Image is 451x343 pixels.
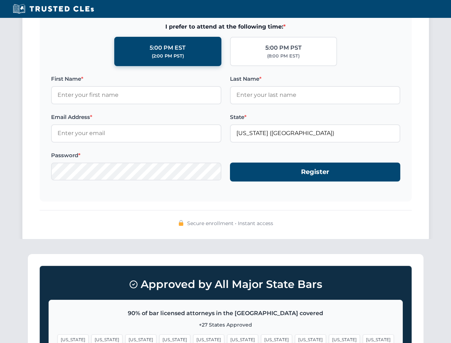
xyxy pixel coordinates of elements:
[230,113,400,121] label: State
[187,219,273,227] span: Secure enrollment • Instant access
[265,43,302,53] div: 5:00 PM PST
[230,124,400,142] input: Florida (FL)
[51,124,221,142] input: Enter your email
[230,86,400,104] input: Enter your last name
[51,86,221,104] input: Enter your first name
[49,275,403,294] h3: Approved by All Major State Bars
[11,4,96,14] img: Trusted CLEs
[150,43,186,53] div: 5:00 PM EST
[57,321,394,329] p: +27 States Approved
[51,113,221,121] label: Email Address
[178,220,184,226] img: 🔒
[51,151,221,160] label: Password
[152,53,184,60] div: (2:00 PM PST)
[230,75,400,83] label: Last Name
[51,75,221,83] label: First Name
[51,22,400,31] span: I prefer to attend at the following time:
[267,53,300,60] div: (8:00 PM EST)
[57,309,394,318] p: 90% of bar licensed attorneys in the [GEOGRAPHIC_DATA] covered
[230,163,400,182] button: Register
